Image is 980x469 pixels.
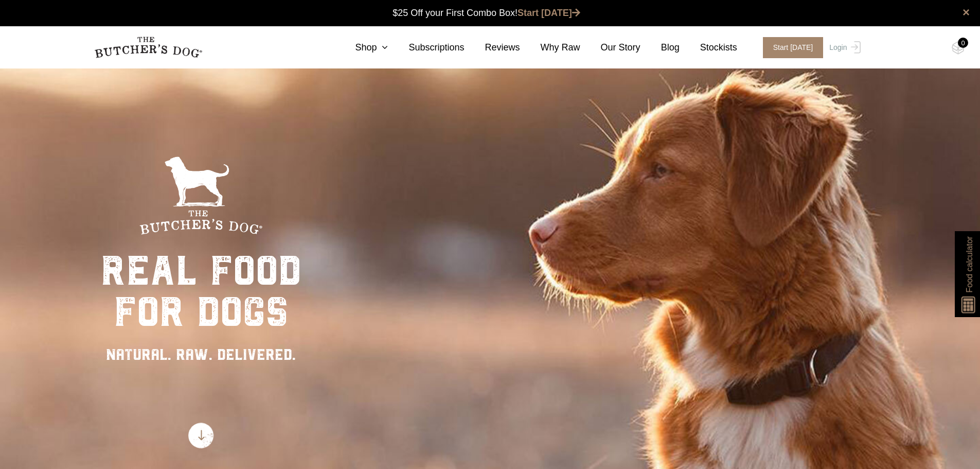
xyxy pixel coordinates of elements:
[827,37,860,58] a: Login
[763,37,824,58] span: Start [DATE]
[101,250,301,333] div: real food for dogs
[520,41,580,55] a: Why Raw
[958,38,968,48] div: 0
[680,41,737,55] a: Stockists
[518,8,580,18] a: Start [DATE]
[952,41,965,55] img: TBD_Cart-Empty.png
[101,343,301,366] div: NATURAL. RAW. DELIVERED.
[334,41,388,55] a: Shop
[753,37,827,58] a: Start [DATE]
[963,236,975,292] span: Food calculator
[580,41,640,55] a: Our Story
[640,41,680,55] a: Blog
[963,6,970,19] a: close
[388,41,464,55] a: Subscriptions
[465,41,520,55] a: Reviews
